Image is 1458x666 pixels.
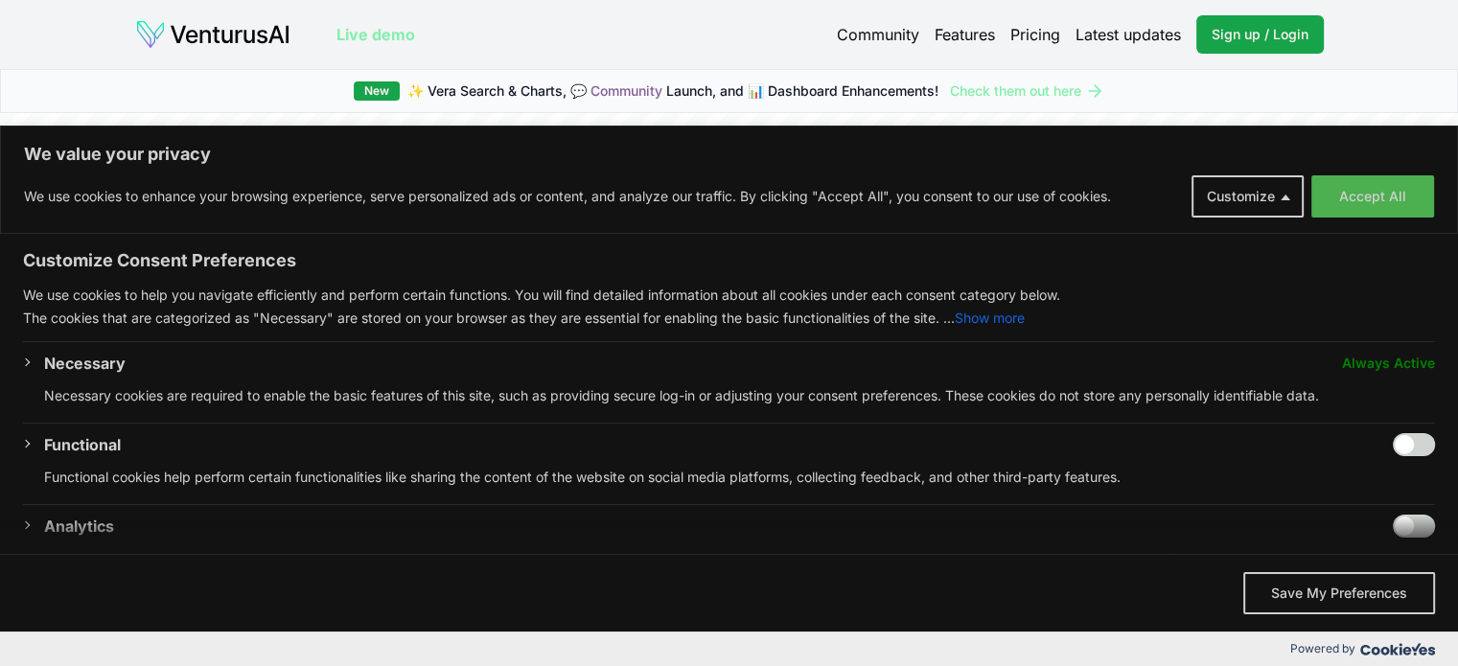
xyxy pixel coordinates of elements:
p: We use cookies to enhance your browsing experience, serve personalized ads or content, and analyz... [24,185,1111,208]
img: logo [135,19,290,50]
a: Features [935,23,995,46]
p: Functional cookies help perform certain functionalities like sharing the content of the website o... [44,466,1435,489]
button: Customize [1192,175,1304,218]
button: Functional [44,433,121,456]
div: New [354,81,400,101]
span: ✨ Vera Search & Charts, 💬 Launch, and 📊 Dashboard Enhancements! [407,81,938,101]
a: Community [590,82,662,99]
p: We value your privacy [24,143,1434,166]
button: Show more [955,307,1025,330]
button: Accept All [1311,175,1434,218]
a: Community [837,23,919,46]
span: Customize Consent Preferences [23,249,296,272]
button: Save My Preferences [1243,572,1435,614]
a: Latest updates [1076,23,1181,46]
a: Live demo [336,23,415,46]
p: We use cookies to help you navigate efficiently and perform certain functions. You will find deta... [23,284,1435,307]
a: Check them out here [950,81,1104,101]
input: Enable Functional [1393,433,1435,456]
span: Sign up / Login [1212,25,1308,44]
a: Pricing [1010,23,1060,46]
button: Necessary [44,352,126,375]
a: Sign up / Login [1196,15,1324,54]
img: Cookieyes logo [1360,643,1435,655]
span: Always Active [1342,352,1435,375]
p: Necessary cookies are required to enable the basic features of this site, such as providing secur... [44,384,1435,407]
p: The cookies that are categorized as "Necessary" are stored on your browser as they are essential ... [23,307,1435,330]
